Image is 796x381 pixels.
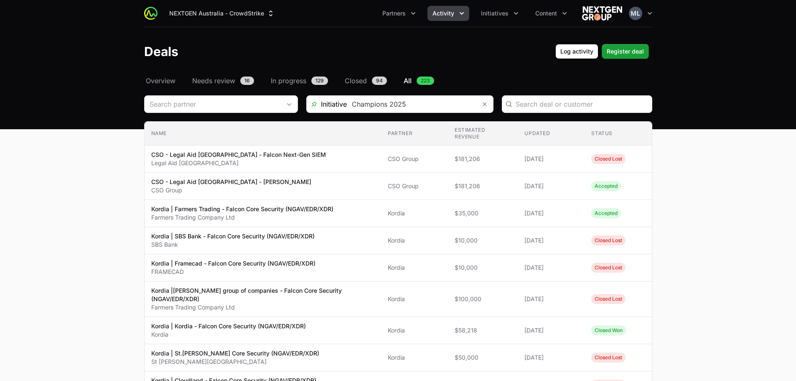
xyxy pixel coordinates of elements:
[377,6,421,21] div: Partners menu
[388,155,441,163] span: CSO Group
[388,182,441,190] span: CSO Group
[164,6,280,21] button: NEXTGEN Australia - CrowdStrike
[382,9,406,18] span: Partners
[381,122,448,146] th: Partner
[555,44,649,59] div: Primary actions
[377,6,421,21] button: Partners
[455,263,511,272] span: $10,000
[388,353,441,362] span: Kordia
[191,76,256,86] a: Needs review16
[455,295,511,303] span: $100,000
[388,263,441,272] span: Kordia
[151,303,375,312] p: Farmers Trading Company Ltd
[476,6,524,21] div: Initiatives menu
[388,236,441,245] span: Kordia
[269,76,330,86] a: In progress129
[151,205,333,213] p: Kordia | Farmers Trading - Falcon Core Security (NGAV/EDR/XDR)
[151,213,333,222] p: Farmers Trading Company Ltd
[524,326,578,335] span: [DATE]
[455,155,511,163] span: $181,206
[602,44,649,59] button: Register deal
[455,209,511,217] span: $35,000
[144,76,652,86] nav: Deals navigation
[524,295,578,303] span: [DATE]
[144,7,158,20] img: ActivitySource
[524,353,578,362] span: [DATE]
[151,330,306,339] p: Kordia
[145,96,281,113] input: Search partner
[192,76,235,86] span: Needs review
[555,44,598,59] button: Log activity
[607,46,644,56] span: Register deal
[417,77,434,85] span: 223
[476,96,493,113] button: Remove
[432,9,454,18] span: Activity
[455,353,511,362] span: $50,000
[629,7,642,20] img: Mustafa Larki
[145,122,381,146] th: Name
[151,232,315,240] p: Kordia | SBS Bank - Falcon Core Security (NGAV/EDR/XDR)
[455,236,511,245] span: $10,000
[281,96,298,113] div: Open
[372,77,387,85] span: 94
[151,286,375,303] p: Kordia |[PERSON_NAME] group of companies - Falcon Core Security (NGAV/EDR/XDR)
[535,9,557,18] span: Content
[560,46,593,56] span: Log activity
[518,122,585,146] th: Updated
[476,6,524,21] button: Initiatives
[151,178,311,186] p: CSO - Legal Aid [GEOGRAPHIC_DATA] - [PERSON_NAME]
[388,209,441,217] span: Kordia
[455,326,511,335] span: $58,218
[151,240,315,249] p: SBS Bank
[455,182,511,190] span: $181,206
[144,44,178,59] h1: Deals
[402,76,436,86] a: All223
[151,151,326,159] p: CSO - Legal Aid [GEOGRAPHIC_DATA] - Falcon Next-Gen SIEM
[582,5,622,22] img: NEXTGEN Australia
[516,99,647,109] input: Search deal or customer
[343,76,389,86] a: Closed94
[271,76,306,86] span: In progress
[151,259,315,268] p: Kordia | Framecad - Falcon Core Security (NGAV/EDR/XDR)
[146,76,175,86] span: Overview
[151,358,319,366] p: St [PERSON_NAME][GEOGRAPHIC_DATA]
[151,159,326,167] p: Legal Aid [GEOGRAPHIC_DATA]
[524,209,578,217] span: [DATE]
[585,122,651,146] th: Status
[388,295,441,303] span: Kordia
[158,6,572,21] div: Main navigation
[427,6,469,21] div: Activity menu
[524,263,578,272] span: [DATE]
[427,6,469,21] button: Activity
[151,186,311,194] p: CSO Group
[404,76,412,86] span: All
[345,76,367,86] span: Closed
[481,9,509,18] span: Initiatives
[524,155,578,163] span: [DATE]
[240,77,254,85] span: 16
[164,6,280,21] div: Supplier switch menu
[347,96,476,113] input: Search initiatives
[448,122,518,146] th: Estimated revenue
[530,6,572,21] div: Content menu
[388,326,441,335] span: Kordia
[151,322,306,330] p: Kordia | Kordia - Falcon Core Security (NGAV/EDR/XDR)
[151,349,319,358] p: Kordia | St.[PERSON_NAME] Core Security (NGAV/EDR/XDR)
[144,76,177,86] a: Overview
[524,236,578,245] span: [DATE]
[524,182,578,190] span: [DATE]
[307,99,347,109] span: Initiative
[311,77,328,85] span: 129
[151,268,315,276] p: FRAMECAD
[530,6,572,21] button: Content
